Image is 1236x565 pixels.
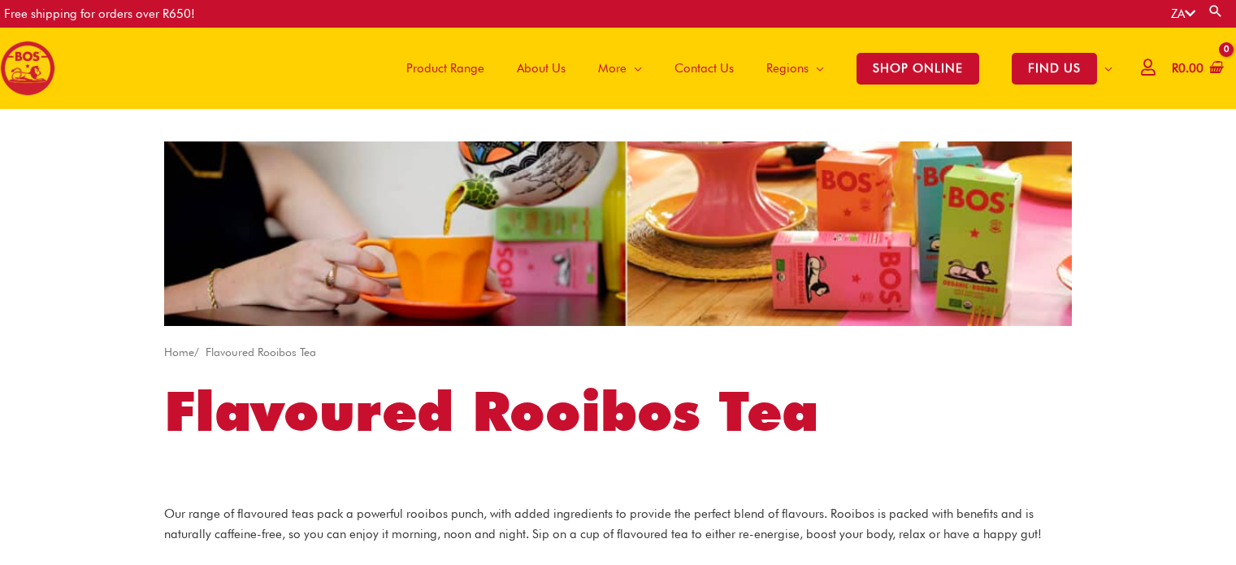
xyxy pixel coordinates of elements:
[406,44,484,93] span: Product Range
[658,28,750,109] a: Contact Us
[164,373,1072,450] h1: Flavoured Rooibos Tea
[1012,53,1097,85] span: FIND US
[674,44,734,93] span: Contact Us
[501,28,582,109] a: About Us
[766,44,809,93] span: Regions
[857,53,979,85] span: SHOP ONLINE
[840,28,995,109] a: SHOP ONLINE
[164,346,194,359] a: Home
[164,342,1072,363] nav: Breadcrumb
[378,28,1129,109] nav: Site Navigation
[1169,50,1224,87] a: View Shopping Cart, empty
[1172,61,1203,76] bdi: 0.00
[1171,7,1195,21] a: ZA
[390,28,501,109] a: Product Range
[582,28,658,109] a: More
[164,141,1072,326] img: product category flavoured rooibos tea
[1208,3,1224,19] a: Search button
[598,44,627,93] span: More
[750,28,840,109] a: Regions
[517,44,566,93] span: About Us
[1172,61,1178,76] span: R
[164,504,1072,545] p: Our range of flavoured teas pack a powerful rooibos punch, with added ingredients to provide the ...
